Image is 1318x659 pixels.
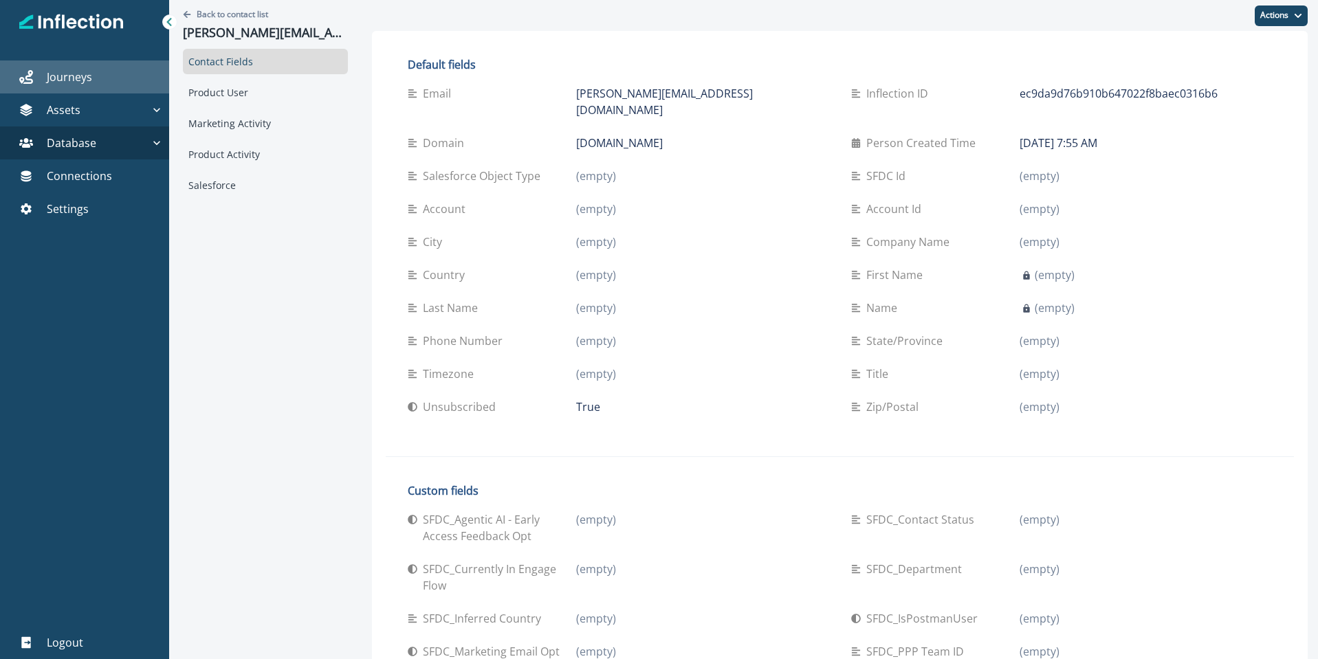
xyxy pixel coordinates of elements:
[423,399,501,415] p: Unsubscribed
[866,234,955,250] p: Company Name
[576,267,616,283] p: (empty)
[183,8,268,20] button: Go back
[183,80,348,105] div: Product User
[866,267,928,283] p: First Name
[47,69,92,85] p: Journeys
[576,561,616,577] p: (empty)
[423,300,483,316] p: Last Name
[576,135,663,151] p: [DOMAIN_NAME]
[47,102,80,118] p: Assets
[423,561,576,594] p: SFDC_Currently in Engage Flow
[423,511,576,544] p: SFDC_Agentic AI - Early Access Feedback Opt
[576,511,616,528] p: (empty)
[197,8,268,20] p: Back to contact list
[423,201,471,217] p: Account
[1255,5,1308,26] button: Actions
[1020,399,1059,415] p: (empty)
[866,333,948,349] p: State/Province
[408,484,1272,498] h2: Custom fields
[576,234,616,250] p: (empty)
[183,25,348,41] p: [PERSON_NAME][EMAIL_ADDRESS][DOMAIN_NAME]
[1035,300,1075,316] p: (empty)
[47,201,89,217] p: Settings
[183,142,348,167] div: Product Activity
[866,300,903,316] p: Name
[576,85,828,118] p: [PERSON_NAME][EMAIL_ADDRESS][DOMAIN_NAME]
[1035,267,1075,283] p: (empty)
[1020,135,1097,151] p: [DATE] 7:55 AM
[47,135,96,151] p: Database
[1020,201,1059,217] p: (empty)
[423,135,470,151] p: Domain
[183,49,348,74] div: Contact Fields
[183,172,348,198] div: Salesforce
[423,267,470,283] p: Country
[183,111,348,136] div: Marketing Activity
[576,201,616,217] p: (empty)
[423,366,479,382] p: Timezone
[866,366,894,382] p: Title
[866,135,981,151] p: Person Created Time
[866,201,927,217] p: Account Id
[47,168,112,184] p: Connections
[576,610,616,627] p: (empty)
[1020,333,1059,349] p: (empty)
[1020,366,1059,382] p: (empty)
[576,366,616,382] p: (empty)
[866,85,934,102] p: Inflection ID
[866,399,924,415] p: Zip/Postal
[423,234,448,250] p: City
[423,610,547,627] p: SFDC_Inferred Country
[19,12,124,32] img: Inflection
[1020,561,1059,577] p: (empty)
[408,58,1272,71] h2: Default fields
[423,85,457,102] p: Email
[423,168,546,184] p: Salesforce Object Type
[576,399,600,415] p: True
[1020,610,1059,627] p: (empty)
[866,511,980,528] p: SFDC_Contact Status
[1020,85,1218,102] p: ec9da9d76b910b647022f8baec0316b6
[866,168,911,184] p: SFDC Id
[576,300,616,316] p: (empty)
[866,561,967,577] p: SFDC_Department
[866,610,983,627] p: SFDC_IsPostmanUser
[423,333,508,349] p: Phone Number
[1020,234,1059,250] p: (empty)
[576,168,616,184] p: (empty)
[47,634,83,651] p: Logout
[1020,168,1059,184] p: (empty)
[576,333,616,349] p: (empty)
[1020,511,1059,528] p: (empty)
